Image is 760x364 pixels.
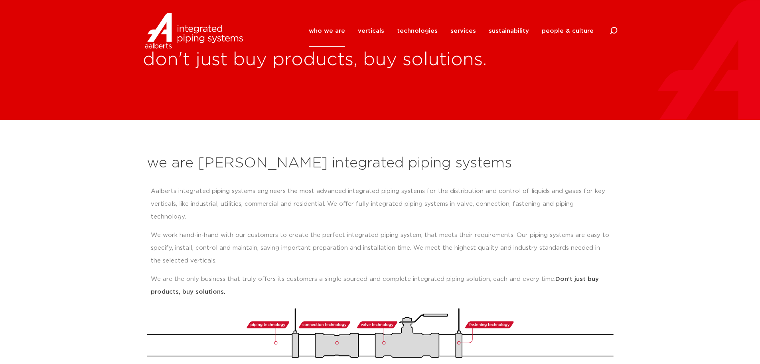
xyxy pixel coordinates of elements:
a: who we are [309,15,345,47]
p: We are the only business that truly offers its customers a single sourced and complete integrated... [151,273,610,298]
p: We work hand-in-hand with our customers to create the perfect integrated piping system, that meet... [151,229,610,267]
a: sustainability [489,15,529,47]
a: people & culture [542,15,594,47]
h2: we are [PERSON_NAME] integrated piping systems [147,154,614,173]
a: technologies [397,15,438,47]
nav: Menu [309,15,594,47]
a: services [450,15,476,47]
p: Aalberts integrated piping systems engineers the most advanced integrated piping systems for the ... [151,185,610,223]
a: verticals [358,15,384,47]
